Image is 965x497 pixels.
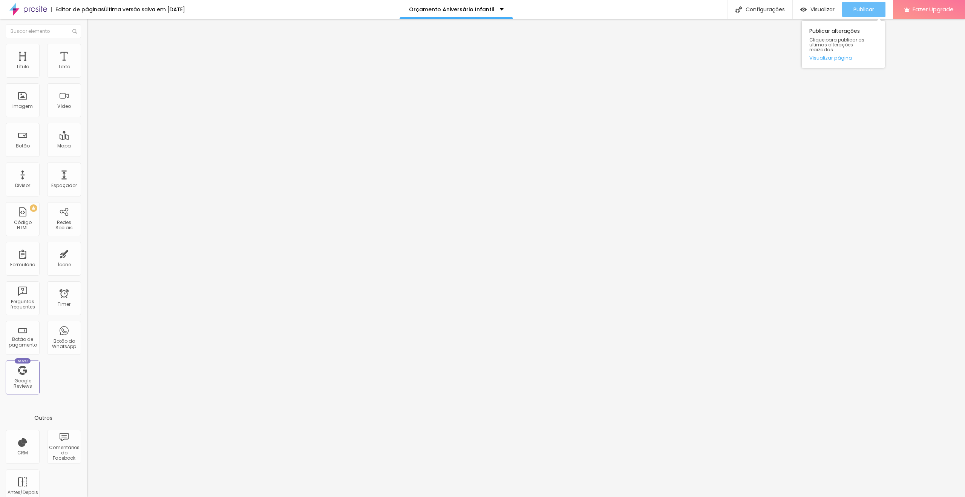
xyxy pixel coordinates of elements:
div: Perguntas frequentes [8,299,37,310]
div: Código HTML [8,220,37,231]
iframe: Editor [87,19,965,497]
div: Espaçador [51,183,77,188]
div: Comentários do Facebook [49,445,79,461]
img: view-1.svg [800,6,807,13]
div: Mapa [57,143,71,149]
div: Divisor [15,183,30,188]
div: Título [16,64,29,69]
span: Visualizar [810,6,835,12]
span: Clique para publicar as ultimas alterações reaizadas [809,37,877,52]
div: Antes/Depois [8,490,37,495]
div: Texto [58,64,70,69]
div: Botão de pagamento [8,337,37,348]
div: Vídeo [57,104,71,109]
div: CRM [17,450,28,456]
div: Redes Sociais [49,220,79,231]
div: Última versão salva em [DATE] [104,7,185,12]
p: Orçamento Aniversário Infantil [409,7,494,12]
img: Icone [735,6,742,13]
img: Icone [72,29,77,34]
div: Editor de páginas [51,7,104,12]
a: Visualizar página [809,55,877,60]
button: Publicar [842,2,885,17]
div: Publicar alterações [802,21,885,68]
input: Buscar elemento [6,25,81,38]
div: Botão do WhatsApp [49,339,79,350]
div: Google Reviews [8,378,37,389]
div: Timer [58,302,70,307]
div: Ícone [58,262,71,267]
span: Publicar [853,6,874,12]
div: Novo [15,358,31,364]
div: Botão [16,143,30,149]
div: Formulário [10,262,35,267]
span: Fazer Upgrade [913,6,954,12]
div: Imagem [12,104,33,109]
button: Visualizar [793,2,842,17]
